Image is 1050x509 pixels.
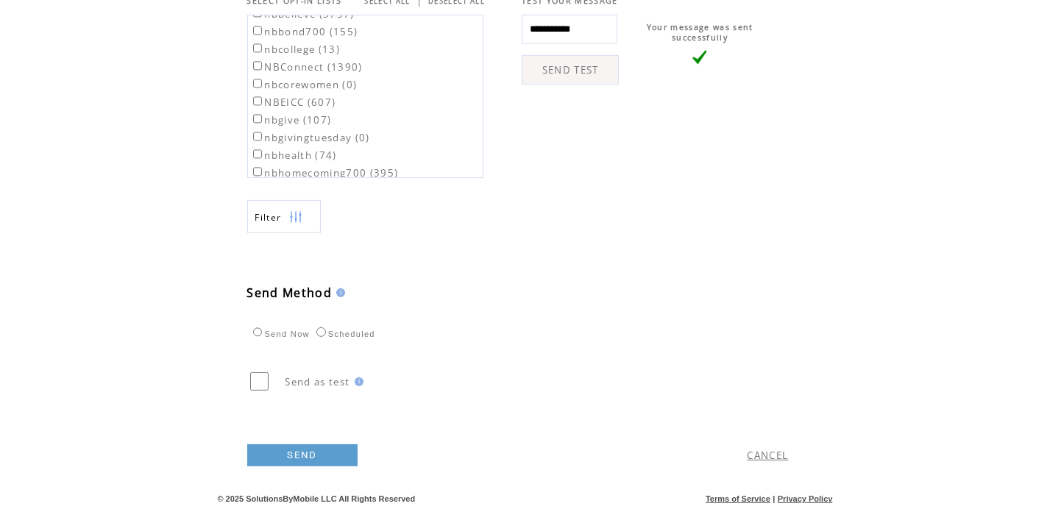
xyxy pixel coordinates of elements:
input: nbgive (107) [253,114,263,124]
img: vLarge.png [692,50,707,65]
img: filters.png [289,201,302,234]
span: Show filters [255,211,282,224]
input: NBConnect (1390) [253,61,263,71]
label: nbcorewomen (0) [250,78,358,91]
a: SEND TEST [522,55,619,85]
a: CANCEL [748,449,789,462]
input: nbcorewomen (0) [253,79,263,88]
input: nbbond700 (155) [253,26,263,35]
input: nbcollege (13) [253,43,263,53]
img: help.gif [332,288,345,297]
input: NBEICC (607) [253,96,263,106]
label: NBConnect (1390) [250,60,363,74]
label: nbgivingtuesday (0) [250,131,370,144]
input: nbhomecoming700 (395) [253,167,263,177]
span: Send Method [247,285,333,301]
input: nbgivingtuesday (0) [253,132,263,141]
label: nbbond700 (155) [250,25,358,38]
img: help.gif [350,377,363,386]
label: Scheduled [313,330,375,338]
label: Send Now [249,330,310,338]
label: nbcollege (13) [250,43,341,56]
span: Your message was sent successfully [647,22,753,43]
a: Terms of Service [706,494,770,503]
input: nbhealth (74) [253,149,263,159]
span: © 2025 SolutionsByMobile LLC All Rights Reserved [218,494,416,503]
label: nbgive (107) [250,113,332,127]
label: NBEICC (607) [250,96,336,109]
input: Scheduled [316,327,326,337]
input: Send Now [253,327,263,337]
span: Send as test [285,375,350,388]
a: Privacy Policy [778,494,833,503]
label: nbhealth (74) [250,149,337,162]
a: SEND [247,444,358,466]
span: | [773,494,775,503]
label: nbhomecoming700 (395) [250,166,399,179]
a: Filter [247,200,321,233]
